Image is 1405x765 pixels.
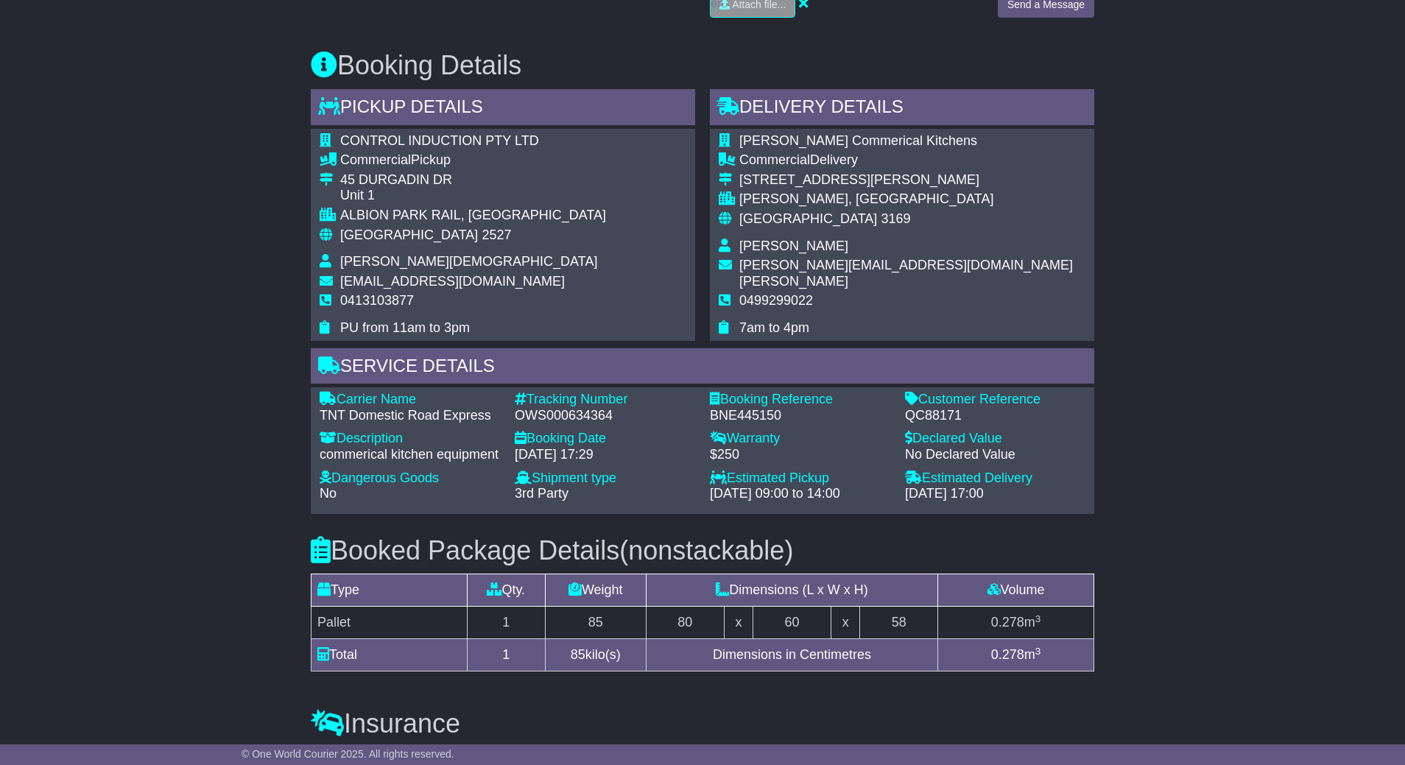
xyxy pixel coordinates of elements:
span: [PERSON_NAME][DEMOGRAPHIC_DATA] [340,254,597,269]
div: Dangerous Goods [320,470,500,487]
div: Declared Value [905,431,1085,447]
div: Booking Date [515,431,695,447]
div: BNE445150 [710,408,890,424]
span: Commercial [739,152,810,167]
div: [DATE] 17:29 [515,447,695,463]
div: commerical kitchen equipment [320,447,500,463]
div: OWS000634364 [515,408,695,424]
div: [DATE] 09:00 to 14:00 [710,486,890,502]
td: 58 [860,607,938,639]
td: m [938,607,1094,639]
div: TNT Domestic Road Express [320,408,500,424]
div: $250 [710,447,890,463]
span: [EMAIL_ADDRESS][DOMAIN_NAME] [340,274,565,289]
span: 0413103877 [340,293,414,308]
span: CONTROL INDUCTION PTY LTD [340,133,539,148]
sup: 3 [1035,646,1041,657]
span: 0.278 [991,647,1024,662]
td: x [831,607,859,639]
span: 7am to 4pm [739,320,809,335]
td: Qty. [467,574,545,607]
span: 0.278 [991,615,1024,630]
td: Dimensions in Centimetres [646,639,937,671]
span: No [320,486,337,501]
h3: Insurance [311,709,1094,738]
div: Service Details [311,348,1094,388]
div: Delivery [739,152,1085,169]
td: Type [311,574,468,607]
td: x [724,607,753,639]
td: 1 [467,639,545,671]
td: Total [311,639,468,671]
div: [STREET_ADDRESS][PERSON_NAME] [739,172,1085,188]
div: Pickup Details [311,89,695,129]
td: 1 [467,607,545,639]
td: kilo(s) [545,639,646,671]
span: 0499299022 [739,293,813,308]
div: [PERSON_NAME], [GEOGRAPHIC_DATA] [739,191,1085,208]
span: 3169 [881,211,910,226]
div: QC88171 [905,408,1085,424]
span: 2527 [482,228,511,242]
div: Delivery Details [710,89,1094,129]
sup: 3 [1035,613,1041,624]
td: m [938,639,1094,671]
div: [DATE] 17:00 [905,486,1085,502]
span: [PERSON_NAME] Commerical Kitchens [739,133,977,148]
span: [GEOGRAPHIC_DATA] [739,211,877,226]
td: Pallet [311,607,468,639]
span: (nonstackable) [619,535,793,565]
div: Tracking Number [515,392,695,408]
td: Dimensions (L x W x H) [646,574,937,607]
div: Warranty [710,431,890,447]
div: Estimated Pickup [710,470,890,487]
td: Weight [545,574,646,607]
span: PU from 11am to 3pm [340,320,470,335]
div: Customer Reference [905,392,1085,408]
td: 60 [753,607,831,639]
span: [GEOGRAPHIC_DATA] [340,228,478,242]
div: Pickup [340,152,606,169]
div: 45 DURGADIN DR [340,172,606,188]
span: [PERSON_NAME][EMAIL_ADDRESS][DOMAIN_NAME][PERSON_NAME] [739,258,1073,289]
div: Description [320,431,500,447]
div: Carrier Name [320,392,500,408]
td: 80 [646,607,724,639]
div: ALBION PARK RAIL, [GEOGRAPHIC_DATA] [340,208,606,224]
span: 3rd Party [515,486,568,501]
td: Volume [938,574,1094,607]
div: Unit 1 [340,188,606,204]
span: [PERSON_NAME] [739,239,848,253]
span: 85 [571,647,585,662]
div: No Declared Value [905,447,1085,463]
div: Booking Reference [710,392,890,408]
span: Commercial [340,152,411,167]
h3: Booking Details [311,51,1094,80]
span: © One World Courier 2025. All rights reserved. [242,748,454,760]
div: Shipment type [515,470,695,487]
td: 85 [545,607,646,639]
div: Estimated Delivery [905,470,1085,487]
h3: Booked Package Details [311,536,1094,565]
